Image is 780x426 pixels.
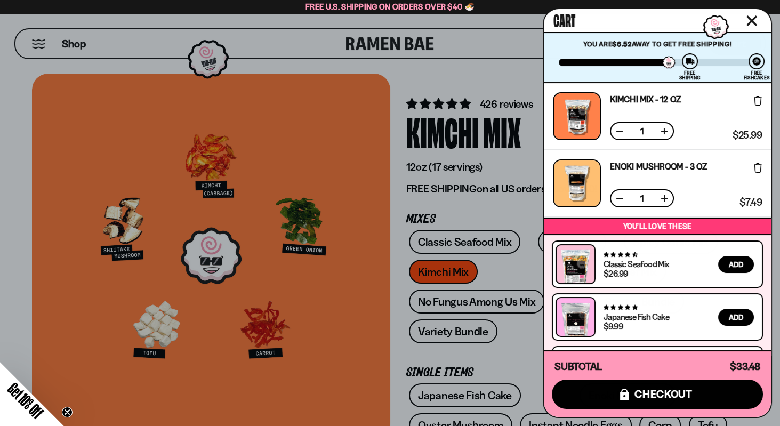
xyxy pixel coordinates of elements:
div: Free Shipping [679,70,700,80]
span: $7.49 [739,198,762,207]
span: checkout [634,388,693,400]
a: Kimchi Mix - 12 OZ [610,95,681,103]
span: 4.76 stars [604,304,637,311]
button: Add [718,256,754,273]
strong: $6.52 [612,39,631,48]
div: $26.99 [604,269,628,278]
span: Add [729,314,743,321]
a: Japanese Fish Cake [604,311,669,322]
span: $25.99 [733,131,762,140]
div: $9.99 [604,322,623,331]
span: Get 10% Off [5,380,46,421]
button: Add [718,309,754,326]
button: Close cart [744,13,760,29]
div: Free Fishcakes [744,70,770,80]
p: You’ll love these [546,221,768,231]
span: 1 [633,127,650,135]
span: Add [729,261,743,268]
h4: Subtotal [554,361,602,372]
span: $33.48 [730,360,760,373]
button: checkout [552,380,763,409]
a: Enoki Mushroom - 3 OZ [610,162,707,171]
span: Free U.S. Shipping on Orders over $40 🍜 [305,2,475,12]
span: 1 [633,194,650,203]
span: Cart [553,9,575,30]
a: Classic Seafood Mix [604,259,669,269]
p: You are away to get Free Shipping! [559,39,756,48]
span: 4.68 stars [604,251,637,258]
button: Close teaser [62,407,73,417]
